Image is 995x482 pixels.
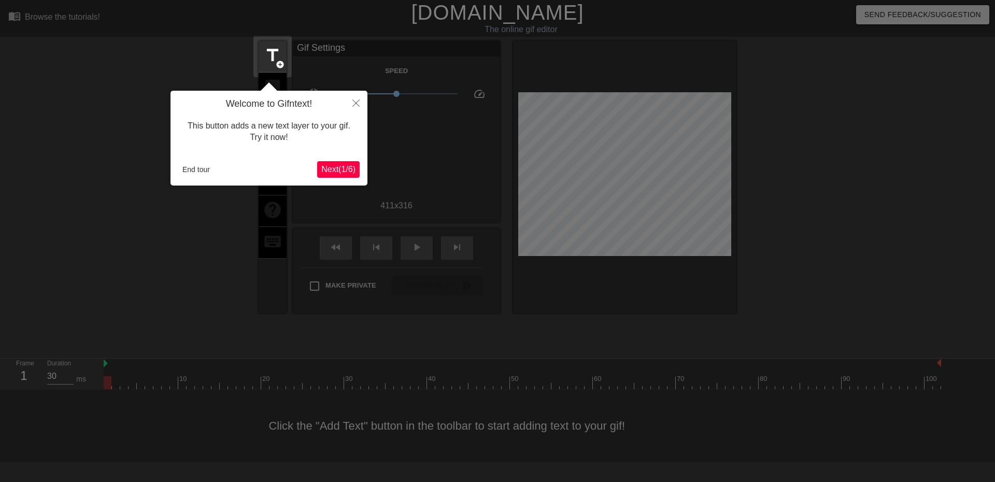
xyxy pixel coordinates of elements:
button: End tour [178,162,214,177]
button: Next [317,161,360,178]
div: This button adds a new text layer to your gif. Try it now! [178,110,360,154]
button: Close [345,91,367,115]
span: Next ( 1 / 6 ) [321,165,356,174]
h4: Welcome to Gifntext! [178,98,360,110]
